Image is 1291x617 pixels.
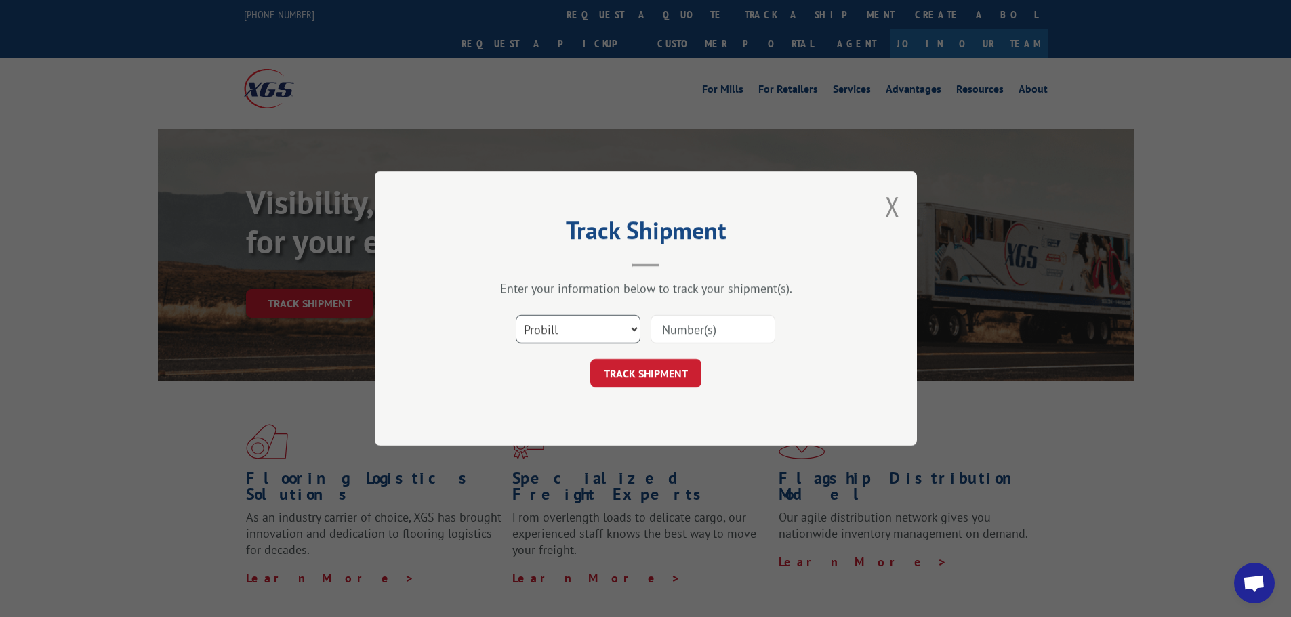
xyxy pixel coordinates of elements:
div: Open chat [1234,563,1275,603]
button: Close modal [885,188,900,224]
div: Enter your information below to track your shipment(s). [443,280,849,296]
button: TRACK SHIPMENT [590,359,701,387]
input: Number(s) [651,315,775,343]
h2: Track Shipment [443,221,849,247]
